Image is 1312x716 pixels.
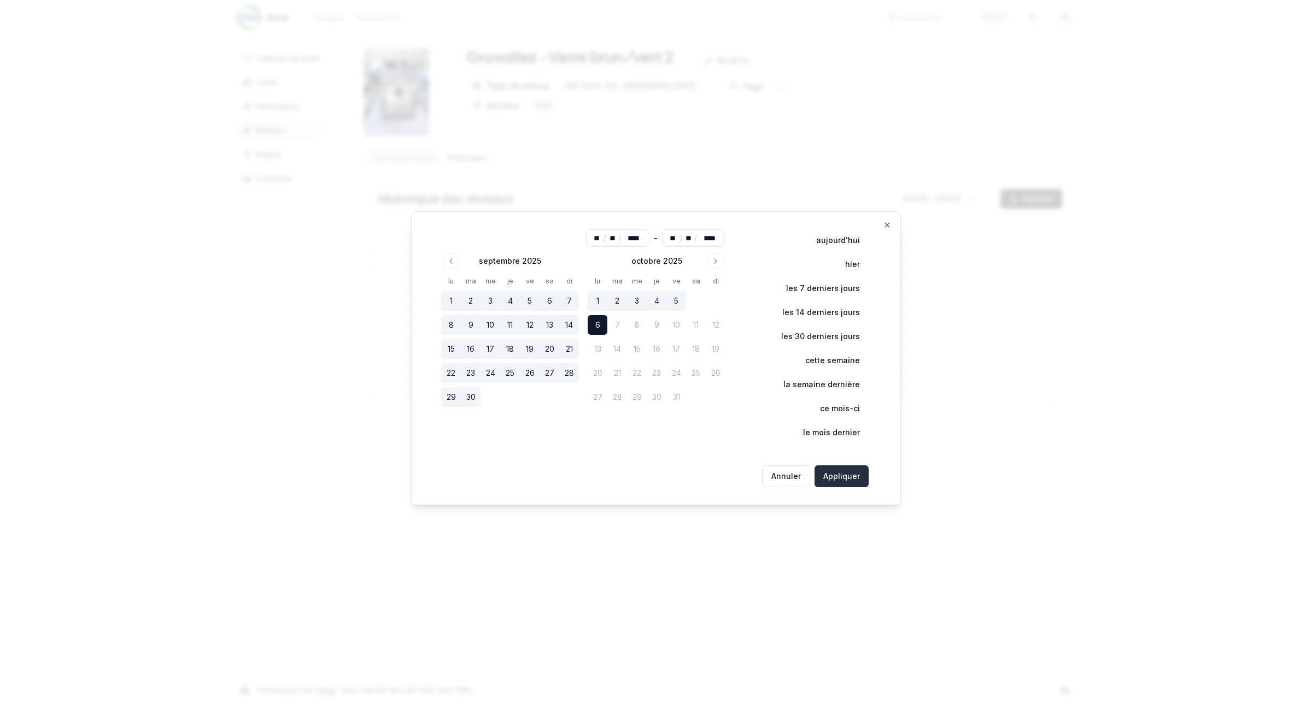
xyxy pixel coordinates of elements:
button: 22 [441,363,461,383]
button: cette semaine [782,350,869,371]
button: 24 [481,363,500,383]
button: aujourd'hui [793,229,869,251]
button: 13 [540,315,559,335]
th: lundi [441,275,461,287]
button: la semaine dernière [760,374,869,395]
button: 3 [481,291,500,311]
th: jeudi [647,275,666,287]
button: 29 [441,387,461,407]
th: jeudi [500,275,520,287]
button: 7 [559,291,579,311]
button: 17 [481,339,500,359]
button: 11 [500,315,520,335]
th: vendredi [666,275,686,287]
button: 14 [559,315,579,335]
button: les 30 derniers jours [758,326,869,347]
th: samedi [540,275,559,287]
button: 26 [520,363,540,383]
button: 1 [441,291,461,311]
button: 8 [441,315,461,335]
div: - [654,229,658,247]
th: samedi [686,275,706,287]
button: 10 [481,315,500,335]
button: 20 [540,339,559,359]
button: 21 [559,339,579,359]
button: 4 [500,291,520,311]
th: dimanche [559,275,579,287]
button: Annuler [762,465,810,487]
button: 6 [540,291,559,311]
button: 23 [461,363,481,383]
button: 30 [461,387,481,407]
th: mercredi [481,275,500,287]
th: dimanche [706,275,725,287]
button: 16 [461,339,481,359]
button: 18 [500,339,520,359]
button: Go to next month [708,253,723,269]
button: les 7 derniers jours [763,277,869,299]
span: / [604,233,606,244]
button: 2 [607,291,627,311]
div: septembre 2025 [479,256,541,267]
button: 9 [461,315,481,335]
button: ce mois-ci [797,398,869,419]
button: le mois dernier [780,422,869,443]
th: mercredi [627,275,647,287]
span: / [618,233,621,244]
button: 2 [461,291,481,311]
th: lundi [588,275,607,287]
th: mardi [607,275,627,287]
button: 6 [588,315,607,335]
button: les 14 derniers jours [759,301,869,323]
button: 1 [588,291,607,311]
span: / [680,233,682,244]
button: 5 [520,291,540,311]
button: 25 [500,363,520,383]
button: 4 [647,291,666,311]
th: vendredi [520,275,540,287]
button: 19 [520,339,540,359]
button: 28 [559,363,579,383]
div: octobre 2025 [631,256,682,267]
button: 3 [627,291,647,311]
span: / [694,233,697,244]
th: mardi [461,275,481,287]
button: 27 [540,363,559,383]
button: 15 [441,339,461,359]
button: 5 [666,291,686,311]
button: Go to previous month [443,253,459,269]
button: 12 [520,315,540,335]
button: Appliquer [815,465,869,487]
button: hier [822,253,869,275]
